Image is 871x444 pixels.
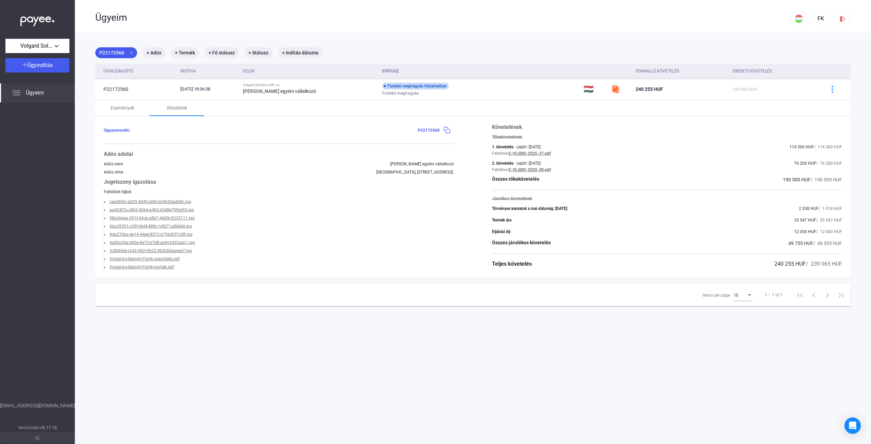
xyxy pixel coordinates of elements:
div: Eredeti követelés [733,67,817,75]
button: Volgard Solutions Kft. [5,39,69,53]
th: Státusz [379,64,581,79]
div: Jogviszony igazolása [104,178,454,186]
span: / 239 065 HUF [806,261,842,267]
div: Fizetési meghagyás folyamatban [382,83,449,89]
div: 2. követelés [492,161,513,166]
span: 76 200 HUF [794,161,816,166]
a: 86a29351-c39f-46f4-88fb-1dfd71a868e9.jpg [110,224,192,229]
span: Volgard Solutions Kft. [20,42,54,50]
span: Ügyindítás [27,62,53,68]
div: 1 – 1 of 1 [765,291,783,299]
img: HU [795,15,803,23]
button: FK [812,11,829,27]
mat-chip: + Termék [171,47,199,58]
div: - Lejárt: [DATE] [513,145,541,149]
span: Ügyazonosító: [104,128,130,133]
button: Previous page [807,288,821,302]
div: Ügyeim [95,12,791,23]
span: 114 300 HUF [789,145,814,149]
button: HU [791,11,807,27]
span: / 114 300 HUF [814,145,842,149]
div: [DATE] 18:36:38 [180,86,237,93]
span: / 190 500 HUF [810,177,842,182]
div: Open Intercom Messenger [844,417,861,434]
span: 190 500 HUF [783,177,810,182]
div: Teljes követelés [492,260,532,268]
mat-chip: + Indítás dátuma [278,47,323,58]
td: P22172560 [95,79,178,99]
div: Események [111,104,134,112]
span: 2 208 HUF [799,206,819,211]
div: Ügyazonosító [103,67,175,75]
div: Indítva [180,67,237,75]
a: aa424f7a-c883-4064-a493-d3d8e79f6d55.jpg [110,208,194,212]
div: Felek [243,67,255,75]
button: Next page [821,288,834,302]
img: white-payee-white-dot.svg [20,13,54,27]
div: [GEOGRAPHIC_DATA], [STREET_ADDRESS]. [376,170,454,175]
img: more-blue [829,86,836,93]
div: FK [815,15,826,23]
span: 10 [734,293,738,298]
div: Törvényes kamatok a mai dátumig: [DATE] [492,206,567,211]
img: arrow-double-left-grey.svg [35,436,39,440]
button: Ügyindítás [5,58,69,72]
img: plus-white.svg [22,62,27,67]
mat-icon: close [128,50,134,56]
span: Ügyeim [26,89,44,97]
div: Részletek [167,104,187,112]
div: Adós adatai [104,150,454,158]
div: Összes járulékos követelés [492,239,551,247]
span: 240 255 HUF [774,261,806,267]
div: - Lejárt: [DATE] [513,161,541,166]
span: 49 755 HUF [788,241,813,246]
div: Items per page: [703,291,731,299]
div: Feltöltve: [492,151,509,156]
strong: v2.11.12 [40,425,57,430]
a: E-VLGRD-2025-38.pdf [509,167,551,172]
button: more-blue [825,82,839,96]
button: First page [793,288,807,302]
span: 239 065 HUF [733,87,757,92]
div: Eredeti követelés [733,67,772,75]
span: / 1 018 HUF [819,206,842,211]
mat-chip: + Fő státusz [204,47,239,58]
span: / 76 200 HUF [816,161,842,166]
img: logout-red [839,15,846,22]
div: Követelések [492,123,842,131]
div: Adós neve [104,162,123,166]
td: 🇭🇺 [581,79,608,99]
span: / 12 000 HUF [816,229,842,234]
strong: [PERSON_NAME] egyéni vállalkozó [243,88,316,94]
a: Volgard-x-Balogh-Patrik-boríték.pdf [110,265,174,269]
a: Volgard-x-Balogh-Patrik-szerződés.pdf [110,257,180,261]
span: Fizetési meghagyás [382,89,419,97]
span: 12 000 HUF [794,229,816,234]
span: / 48 565 HUF [813,241,842,246]
span: 35 547 HUF [794,218,816,223]
a: E-VLGRD-2025-37.pdf [509,151,551,156]
div: Fennálló követelés [636,67,728,75]
a: cea68f4c-dd29-4945-a06f-ecfdc0dadb8c.jpg [110,199,191,204]
span: 240 255 HUF [636,86,663,92]
span: / 35 547 HUF [816,218,842,223]
img: szamlazzhu-mini [611,85,620,93]
mat-chip: + Státusz [244,47,273,58]
div: Termék ára [492,218,511,223]
a: 4a83c04a-d42e-4e75-b748-ab9c6432adc1.jpg [110,240,195,245]
div: Adós címe [104,170,123,175]
div: Felek [243,67,377,75]
mat-chip: + Adós [143,47,165,58]
div: Eljárási díj [492,229,510,234]
div: [PERSON_NAME] egyéni vállalkozó [390,162,454,166]
a: 9da276ba-de14-44ed-8572-b79642f7c5ff.jpg [110,232,193,237]
span: P22172560 [418,128,440,133]
div: Feltöltött fájlok [104,190,454,194]
mat-chip: P22172560 [95,47,137,58]
div: Járulékos követelések: [492,196,842,201]
button: Last page [834,288,848,302]
img: copy-blue [443,127,450,134]
div: Volgard Solutions Kft. vs [243,83,377,87]
button: copy-blue [440,123,454,137]
div: Összes tőkekövetelés [492,176,539,184]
